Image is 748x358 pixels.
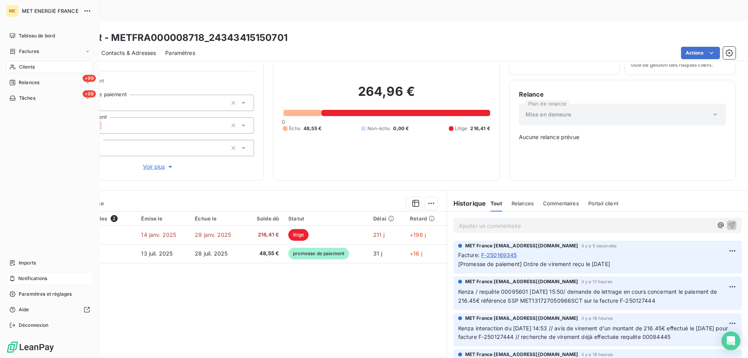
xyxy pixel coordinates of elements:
span: 216,41 € [250,231,279,239]
button: Actions [681,47,720,59]
span: MET France [EMAIL_ADDRESS][DOMAIN_NAME] [465,278,579,285]
div: Solde dû [250,215,279,222]
a: Paramètres et réglages [6,288,93,300]
div: Statut [288,215,364,222]
span: Paramètres et réglages [19,291,72,298]
span: Voir plus [143,163,174,171]
a: Tableau de bord [6,30,93,42]
span: 2 [111,215,118,222]
h6: Historique [447,199,486,208]
span: Relances [19,79,39,86]
a: Aide [6,303,93,316]
span: il y a 17 heures [582,279,612,284]
span: 48,55 € [303,125,321,132]
span: F-250169345 [481,251,517,259]
span: 28 juil. 2025 [195,250,228,257]
input: Ajouter une valeur [102,122,108,129]
span: 0,00 € [393,125,409,132]
span: Litige [455,125,467,132]
button: Voir plus [63,162,254,171]
div: Retard [410,215,442,222]
span: MET France [EMAIL_ADDRESS][DOMAIN_NAME] [465,315,579,322]
span: Clients [19,63,35,71]
span: il y a 18 heures [582,352,613,357]
span: Tâches [19,95,35,102]
span: Paramètres [165,49,195,57]
a: +99Tâches [6,92,93,104]
span: +196 j [410,231,426,238]
span: +16 j [410,250,422,257]
span: Échu [289,125,300,132]
span: Contacts & Adresses [101,49,156,57]
span: Déconnexion [19,322,49,329]
span: Kenza / requête 00095601 [DATE] 15:50/ demande de lettrage en cours concernant le paiement de 216... [458,288,719,304]
span: +99 [83,90,96,97]
span: Commentaires [543,200,579,206]
span: Mise en demeure [526,111,571,118]
div: Échue le [195,215,241,222]
span: il y a 18 heures [582,316,613,321]
span: Tableau de bord [19,32,55,39]
span: Aide [19,306,29,313]
span: 0 [282,119,285,125]
span: Aucune relance prévue [519,133,726,141]
span: Propriétés Client [63,78,254,88]
span: litige [288,229,309,241]
span: Imports [19,259,36,266]
a: +99Relances [6,76,93,89]
span: Relances [512,200,534,206]
span: [Promesse de paiement] Ordre de virement reçu le [DATE] [458,261,610,267]
span: Non-échu [367,125,390,132]
span: promesse de paiement [288,248,349,259]
div: Émise le [141,215,185,222]
h2: 264,96 € [283,84,490,107]
span: MET France [EMAIL_ADDRESS][DOMAIN_NAME] [465,351,579,358]
div: Open Intercom Messenger [722,332,740,350]
span: Notifications [18,275,47,282]
span: 31 j [373,250,382,257]
span: Portail client [588,200,618,206]
span: +99 [83,75,96,82]
span: 14 janv. 2025 [141,231,176,238]
span: Tout [490,200,502,206]
div: Délai [373,215,400,222]
a: Clients [6,61,93,73]
span: MET France [EMAIL_ADDRESS][DOMAIN_NAME] [465,242,579,249]
span: 48,55 € [250,250,279,257]
span: Facture : [458,251,480,259]
span: 13 juil. 2025 [141,250,173,257]
h6: Relance [519,90,726,99]
img: Logo LeanPay [6,341,55,353]
a: Imports [6,257,93,269]
span: 216,41 € [470,125,490,132]
span: 211 j [373,231,385,238]
span: 29 janv. 2025 [195,231,231,238]
h3: MINIER - METFRA000008718_24343415150701 [69,31,288,45]
a: Factures [6,45,93,58]
span: Kenza interaction du [DATE] 14:53 // avis de virement d'un montant de 216.45€ effectué le [DATE] ... [458,325,729,340]
span: il y a 5 secondes [582,243,617,248]
span: Factures [19,48,39,55]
